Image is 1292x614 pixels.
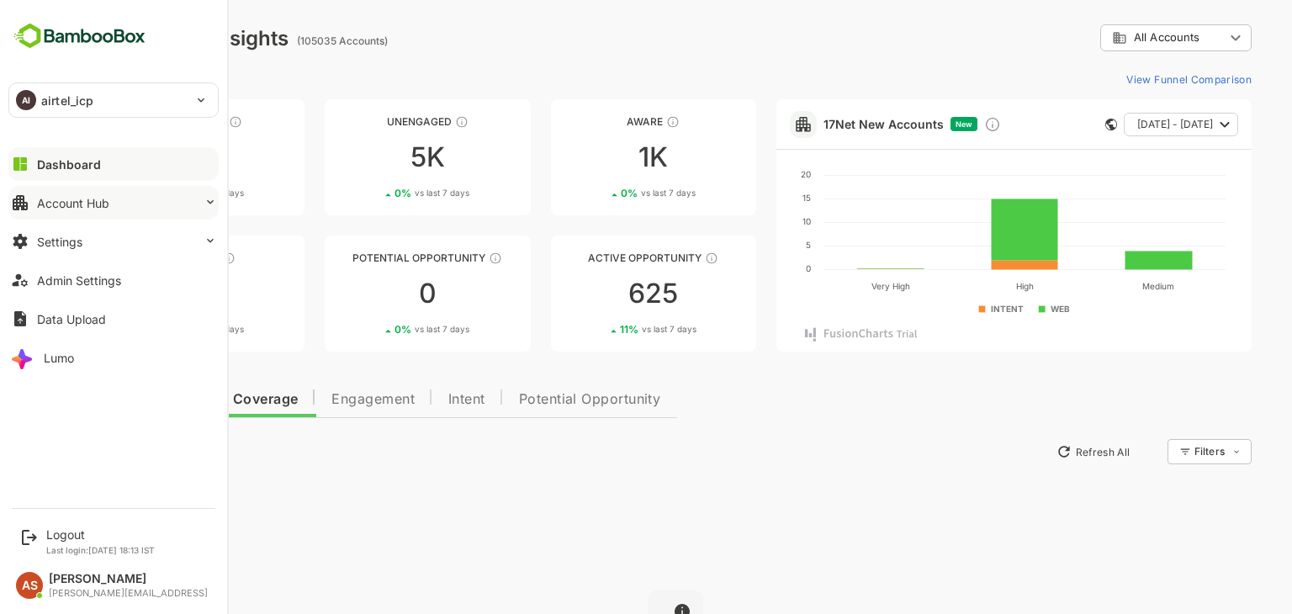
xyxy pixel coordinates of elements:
a: UnreachedThese accounts have not been engaged with for a defined time period98K0%vs last 7 days [40,99,246,215]
text: 0 [747,263,752,273]
button: Settings [8,225,219,258]
div: [PERSON_NAME] [49,572,208,586]
button: Refresh All [990,438,1078,465]
div: [PERSON_NAME][EMAIL_ADDRESS] [49,588,208,599]
div: Admin Settings [37,273,121,288]
a: AwareThese accounts have just entered the buying cycle and need further nurturing1K0%vs last 7 days [492,99,697,215]
button: Dashboard [8,147,219,181]
div: All Accounts [1041,22,1193,55]
div: Aware [492,115,697,128]
text: 15 [744,193,752,203]
div: Engaged [40,251,246,264]
text: High [956,281,974,292]
div: These accounts have just entered the buying cycle and need further nurturing [607,115,621,129]
button: [DATE] - [DATE] [1065,113,1179,136]
div: 625 [492,280,697,307]
span: vs last 7 days [356,187,410,199]
span: vs last 7 days [583,323,638,336]
button: New Insights [40,437,163,467]
text: 20 [742,169,752,179]
div: 0 [266,280,471,307]
div: 98K [40,144,246,171]
span: vs last 7 days [356,323,410,336]
div: 0 % [110,187,185,199]
div: These accounts are MQAs and can be passed on to Inside Sales [430,251,443,265]
span: All Accounts [1075,31,1141,44]
button: View Funnel Comparison [1061,66,1193,93]
p: airtel_icp [41,92,93,109]
ag: (105035 Accounts) [238,34,334,47]
a: Active OpportunityThese accounts have open opportunities which might be at any of the Sales Stage... [492,236,697,352]
div: Unreached [40,115,246,128]
div: Logout [46,527,155,542]
div: Filters [1134,437,1193,467]
span: vs last 7 days [130,187,185,199]
span: Data Quality and Coverage [57,393,239,406]
div: AIairtel_icp [9,83,218,117]
text: 5 [747,240,752,250]
div: Unengaged [266,115,471,128]
p: Last login: [DATE] 18:13 IST [46,545,155,555]
div: Filters [1136,445,1166,458]
div: 0 % [336,323,410,336]
div: All Accounts [1053,30,1166,45]
a: EngagedThese accounts are warm, further nurturing would qualify them to MQAs00%vs last 7 days [40,236,246,352]
div: AS [16,572,43,599]
div: 0 [40,280,246,307]
div: 1K [492,144,697,171]
div: Settings [37,235,82,249]
a: UnengagedThese accounts have not shown enough engagement and need nurturing5K0%vs last 7 days [266,99,471,215]
div: These accounts have not shown enough engagement and need nurturing [396,115,410,129]
span: vs last 7 days [130,323,185,336]
span: New [897,119,913,129]
span: Engagement [273,393,356,406]
span: Intent [389,393,426,406]
button: Lumo [8,341,219,374]
a: 17Net New Accounts [765,117,885,131]
div: 5K [266,144,471,171]
div: This card does not support filter and segments [1046,119,1058,130]
text: Medium [1083,281,1115,291]
div: Active Opportunity [492,251,697,264]
span: [DATE] - [DATE] [1078,114,1154,135]
div: Dashboard Insights [40,26,230,50]
div: These accounts are warm, further nurturing would qualify them to MQAs [163,251,177,265]
div: 0 % [110,323,185,336]
div: 11 % [561,323,638,336]
span: Potential Opportunity [460,393,602,406]
button: Data Upload [8,302,219,336]
span: vs last 7 days [582,187,637,199]
text: 10 [744,216,752,226]
div: 0 % [562,187,637,199]
div: These accounts have not been engaged with for a defined time period [170,115,183,129]
div: These accounts have open opportunities which might be at any of the Sales Stages [646,251,659,265]
text: Very High [812,281,850,292]
div: Account Hub [37,196,109,210]
div: Dashboard [37,157,101,172]
button: Admin Settings [8,263,219,297]
div: Data Upload [37,312,106,326]
div: Lumo [44,351,74,365]
div: Discover new ICP-fit accounts showing engagement — via intent surges, anonymous website visits, L... [925,116,942,133]
a: Potential OpportunityThese accounts are MQAs and can be passed on to Inside Sales00%vs last 7 days [266,236,471,352]
button: Account Hub [8,186,219,220]
div: AI [16,90,36,110]
img: BambooboxFullLogoMark.5f36c76dfaba33ec1ec1367b70bb1252.svg [8,20,151,52]
div: Potential Opportunity [266,251,471,264]
div: 0 % [336,187,410,199]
